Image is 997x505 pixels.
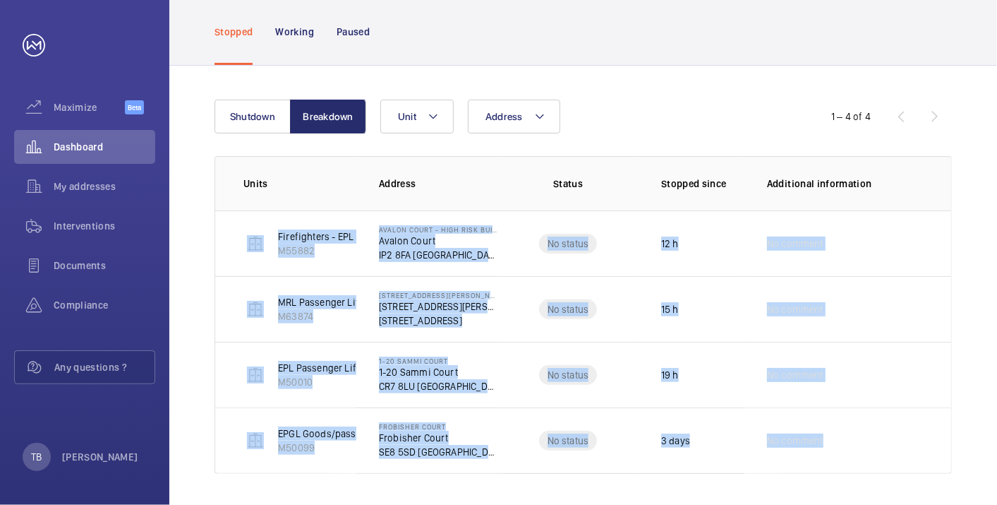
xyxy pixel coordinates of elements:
p: CR7 8LU [GEOGRAPHIC_DATA] [379,379,497,393]
p: Paused [337,25,370,39]
button: Address [468,100,560,133]
p: Units [243,177,356,191]
span: Dashboard [54,140,155,154]
p: IP2 8FA [GEOGRAPHIC_DATA] [379,248,497,262]
p: Additional information [767,177,923,191]
img: elevator.svg [247,432,264,449]
img: elevator.svg [247,367,264,384]
img: elevator.svg [247,301,264,318]
p: [STREET_ADDRESS][PERSON_NAME] Building [379,291,497,299]
p: M63874 [278,309,396,323]
span: Any questions ? [54,360,155,374]
div: 1 – 4 of 4 [831,109,871,124]
p: 12 h [661,237,679,251]
p: MRL Passenger Lift Block 7 [278,295,396,309]
span: No comment [767,368,823,382]
span: Address [485,111,523,122]
p: Address [379,177,497,191]
p: 3 days [661,434,690,448]
p: 15 h [661,302,679,316]
p: [STREET_ADDRESS][PERSON_NAME] [379,299,497,314]
p: 19 h [661,368,679,382]
p: Frobisher Court [379,422,497,431]
p: [STREET_ADDRESS] [379,314,497,328]
button: Breakdown [290,100,366,133]
span: Maximize [54,100,125,114]
span: Documents [54,259,155,273]
p: [PERSON_NAME] [62,450,138,464]
span: Compliance [54,298,155,312]
span: Interventions [54,219,155,233]
p: No status [548,434,589,448]
span: No comment [767,237,823,251]
p: Firefighters - EPL Passenger Lift No 1 [278,230,440,244]
p: No status [548,302,589,316]
p: Frobisher Court [379,431,497,445]
p: EPGL Goods/passenger Lift [278,427,399,441]
p: Stopped [214,25,253,39]
span: Beta [125,100,144,114]
p: Status [507,177,629,191]
p: Working [275,25,313,39]
p: 1-20 Sammi Court [379,357,497,365]
button: Shutdown [214,100,291,133]
p: EPL Passenger Lift [278,361,359,375]
p: No status [548,237,589,251]
p: Stopped since [661,177,744,191]
span: No comment [767,302,823,316]
span: No comment [767,434,823,448]
span: Unit [398,111,416,122]
p: Avalon Court [379,234,497,248]
p: M55882 [278,244,440,258]
p: 1-20 Sammi Court [379,365,497,379]
p: Avalon Court - High Risk Building [379,225,497,234]
p: SE8 5SD [GEOGRAPHIC_DATA] [379,445,497,459]
button: Unit [380,100,454,133]
p: M50010 [278,375,359,389]
p: No status [548,368,589,382]
p: TB [31,450,42,464]
span: My addresses [54,179,155,194]
img: elevator.svg [247,235,264,252]
p: M50099 [278,441,399,455]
